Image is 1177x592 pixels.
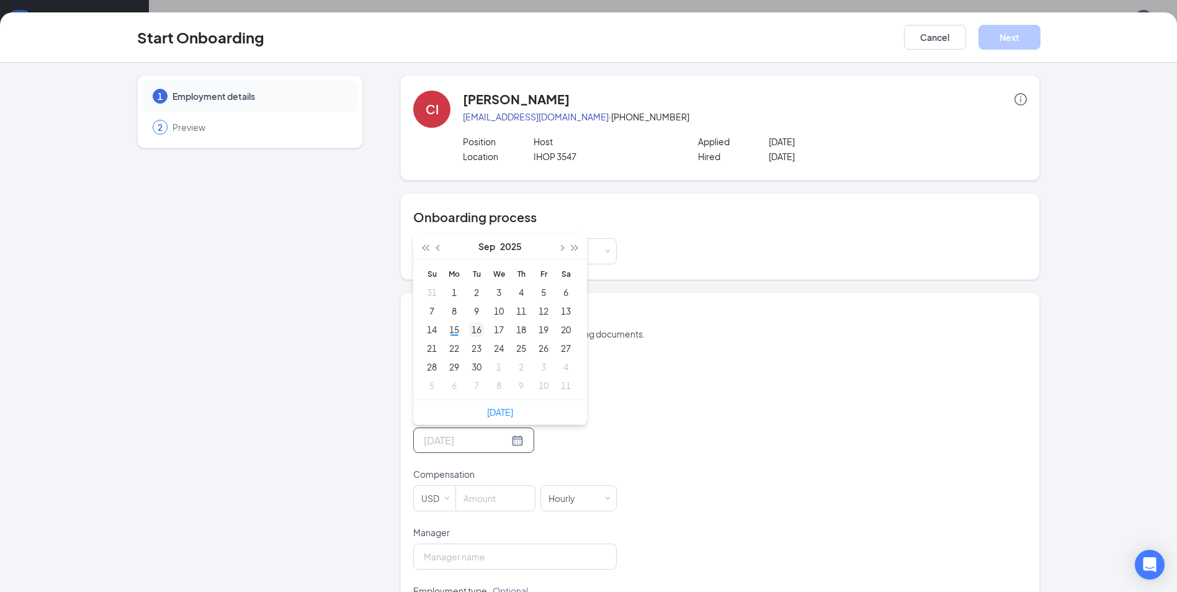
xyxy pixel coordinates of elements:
td: 2025-09-05 [532,283,555,302]
div: 5 [536,285,551,300]
span: 2 [158,121,163,133]
th: Su [421,264,443,283]
input: Select date [424,433,509,448]
p: Manager [413,526,617,539]
button: Sep [478,234,495,259]
span: Preview [172,121,345,133]
div: CI [426,101,439,118]
td: 2025-09-30 [465,357,488,376]
th: Fr [532,264,555,283]
p: Applied [698,135,769,148]
td: 2025-10-04 [555,357,577,376]
th: Mo [443,264,465,283]
h4: [PERSON_NAME] [463,91,570,108]
th: We [488,264,510,283]
td: 2025-09-06 [555,283,577,302]
p: Location [463,150,534,163]
td: 2025-09-15 [443,320,465,339]
span: Employment details [172,90,345,102]
div: 6 [447,378,462,393]
td: 2025-10-06 [443,376,465,395]
p: This information is used to create onboarding documents. [413,328,1027,340]
div: 1 [491,359,506,374]
td: 2025-10-02 [510,357,532,376]
div: 19 [536,322,551,337]
p: Compensation [413,468,617,480]
td: 2025-09-26 [532,339,555,357]
button: 2025 [500,234,522,259]
td: 2025-09-20 [555,320,577,339]
td: 2025-10-11 [555,376,577,395]
div: 24 [491,341,506,356]
td: 2025-09-17 [488,320,510,339]
p: Hired [698,150,769,163]
div: 9 [514,378,529,393]
td: 2025-10-08 [488,376,510,395]
div: 9 [469,303,484,318]
a: [EMAIL_ADDRESS][DOMAIN_NAME] [463,111,609,122]
div: 27 [558,341,573,356]
div: 16 [469,322,484,337]
div: 20 [558,322,573,337]
div: 18 [514,322,529,337]
td: 2025-09-18 [510,320,532,339]
div: 7 [424,303,439,318]
span: 1 [158,90,163,102]
div: 25 [514,341,529,356]
h3: Start Onboarding [137,27,264,48]
div: 31 [424,285,439,300]
td: 2025-09-09 [465,302,488,320]
td: 2025-10-01 [488,357,510,376]
h4: Employment details [413,308,1027,325]
div: 12 [536,303,551,318]
div: 11 [558,378,573,393]
p: · [PHONE_NUMBER] [463,110,1027,123]
td: 2025-09-03 [488,283,510,302]
td: 2025-09-13 [555,302,577,320]
div: 3 [536,359,551,374]
div: 28 [424,359,439,374]
div: 14 [424,322,439,337]
td: 2025-09-25 [510,339,532,357]
div: 11 [514,303,529,318]
td: 2025-10-09 [510,376,532,395]
td: 2025-09-19 [532,320,555,339]
td: 2025-10-10 [532,376,555,395]
td: 2025-10-05 [421,376,443,395]
span: info-circle [1014,93,1027,105]
p: [DATE] [769,135,910,148]
input: Manager name [413,544,617,570]
div: Hourly [548,486,584,511]
div: 8 [491,378,506,393]
div: 29 [447,359,462,374]
div: Open Intercom Messenger [1135,550,1165,580]
p: Host [534,135,674,148]
td: 2025-09-29 [443,357,465,376]
td: 2025-09-11 [510,302,532,320]
td: 2025-09-22 [443,339,465,357]
div: 2 [514,359,529,374]
td: 2025-09-01 [443,283,465,302]
div: 3 [491,285,506,300]
td: 2025-09-07 [421,302,443,320]
h4: Onboarding process [413,209,1027,226]
td: 2025-09-16 [465,320,488,339]
td: 2025-09-04 [510,283,532,302]
div: 15 [447,322,462,337]
td: 2025-09-02 [465,283,488,302]
a: [DATE] [487,406,513,418]
p: [DATE] [769,150,910,163]
th: Th [510,264,532,283]
div: 8 [447,303,462,318]
td: 2025-09-10 [488,302,510,320]
div: 10 [536,378,551,393]
div: 6 [558,285,573,300]
p: IHOP 3547 [534,150,674,163]
div: 13 [558,303,573,318]
div: 2 [469,285,484,300]
p: Position [463,135,534,148]
td: 2025-08-31 [421,283,443,302]
input: Amount [456,486,535,511]
div: 4 [514,285,529,300]
div: 10 [491,303,506,318]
